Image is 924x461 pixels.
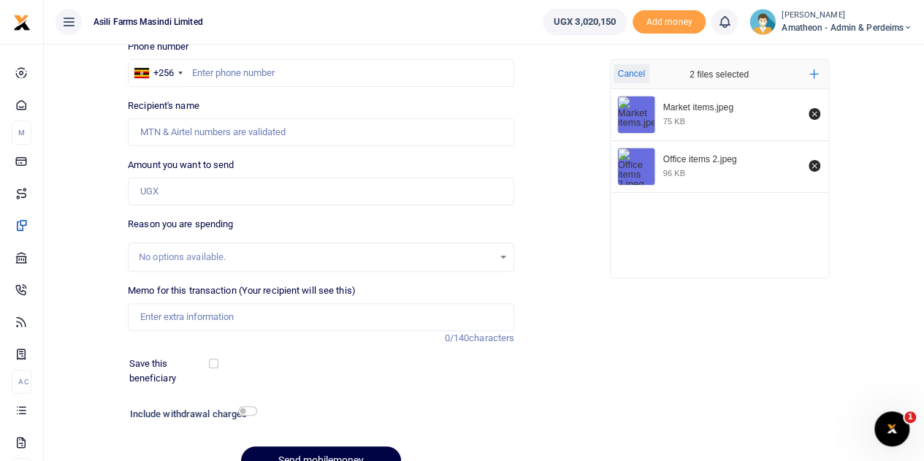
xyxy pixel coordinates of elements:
span: UGX 3,020,150 [554,15,616,29]
li: Ac [12,370,31,394]
button: Remove file [806,106,822,122]
h6: Include withdrawal charges [130,408,251,420]
div: Office items 2.jpeg [663,154,801,166]
div: No options available. [139,250,493,264]
img: Office items 2.jpeg [618,148,654,185]
a: logo-small logo-large logo-large [13,16,31,27]
iframe: Intercom live chat [874,411,909,446]
a: Add money [633,15,706,26]
img: logo-small [13,14,31,31]
label: Recipient's name [128,99,199,113]
div: Market items.jpeg [663,102,801,114]
li: M [12,121,31,145]
a: UGX 3,020,150 [543,9,627,35]
div: Uganda: +256 [129,60,187,86]
a: profile-user [PERSON_NAME] Amatheon - Admin & Perdeims [749,9,912,35]
li: Toup your wallet [633,10,706,34]
span: Asili Farms Masindi Limited [88,15,209,28]
img: Market items.jpeg [618,96,654,133]
label: Save this beneficiary [129,357,212,385]
span: Add money [633,10,706,34]
div: 96 KB [663,168,685,178]
small: [PERSON_NAME] [782,9,912,22]
span: 1 [904,411,916,423]
label: Phone number [128,39,188,54]
div: 75 KB [663,116,685,126]
span: Amatheon - Admin & Perdeims [782,21,912,34]
input: MTN & Airtel numbers are validated [128,118,514,146]
button: Remove file [806,158,822,174]
input: UGX [128,178,514,205]
img: profile-user [749,9,776,35]
button: Cancel [614,64,649,83]
input: Enter phone number [128,59,514,87]
input: Enter extra information [128,303,514,331]
li: Wallet ballance [537,9,633,35]
label: Memo for this transaction (Your recipient will see this) [128,283,356,298]
button: Add more files [803,64,825,85]
label: Amount you want to send [128,158,234,172]
span: 0/140 [445,332,470,343]
div: +256 [153,66,174,80]
label: Reason you are spending [128,217,233,232]
div: File Uploader [610,59,829,278]
div: 2 files selected [657,60,782,89]
span: characters [469,332,514,343]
